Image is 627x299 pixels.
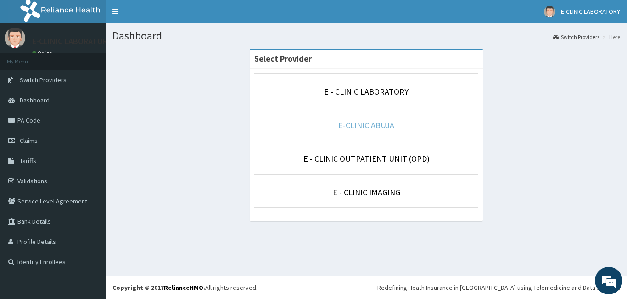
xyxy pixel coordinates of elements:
footer: All rights reserved. [106,276,627,299]
span: Tariffs [20,157,36,165]
a: E - CLINIC OUTPATIENT UNIT (OPD) [303,153,430,164]
a: E - CLINIC IMAGING [333,187,400,197]
a: E - CLINIC LABORATORY [324,86,409,97]
li: Here [600,33,620,41]
strong: Select Provider [254,53,312,64]
img: User Image [544,6,555,17]
h1: Dashboard [112,30,620,42]
a: E-CLINIC ABUJA [338,120,394,130]
p: E-CLINIC LABORATORY [32,37,112,45]
a: Switch Providers [553,33,599,41]
a: RelianceHMO [164,283,203,292]
div: Redefining Heath Insurance in [GEOGRAPHIC_DATA] using Telemedicine and Data Science! [377,283,620,292]
span: Dashboard [20,96,50,104]
strong: Copyright © 2017 . [112,283,205,292]
span: E-CLINIC LABORATORY [561,7,620,16]
a: Online [32,50,54,56]
span: Claims [20,136,38,145]
img: User Image [5,28,25,48]
span: Switch Providers [20,76,67,84]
